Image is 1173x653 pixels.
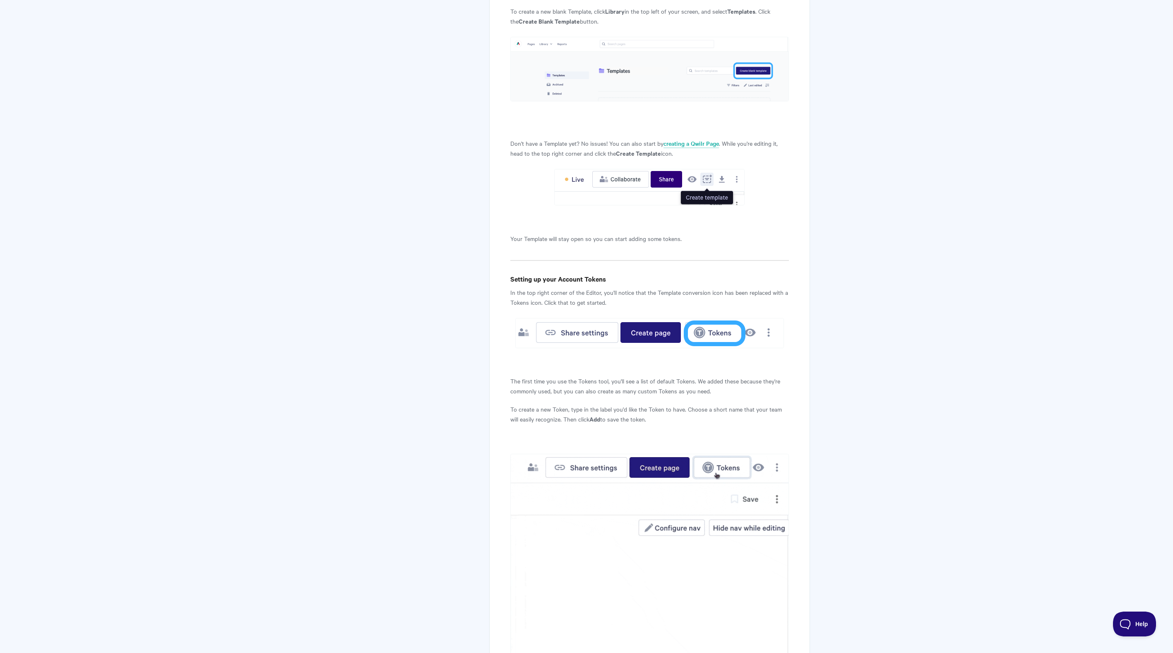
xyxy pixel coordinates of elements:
[510,234,789,243] p: Your Template will stay open so you can start adding some tokens.
[510,138,789,158] p: Don't have a Template yet? No issues! You can also start by . While you're editing it, head to th...
[510,37,789,101] img: file-FrimR715lp.png
[727,7,755,15] strong: Templates
[510,6,789,26] p: To create a new blank Template, click in the top left of your screen, and select . Click the button.
[510,376,789,396] p: The first time you use the Tokens tool, you'll see a list of default Tokens. We added these becau...
[510,287,789,307] p: In the top right corner of the Editor, you'll notice that the Template conversion icon has been r...
[510,404,789,424] p: To create a new Token, type in the label you'd like the Token to have. Choose a short name that y...
[1113,612,1156,636] iframe: Toggle Customer Support
[519,17,580,25] strong: Create Blank Template
[510,274,789,284] h4: Setting up your Account Tokens
[589,414,600,423] strong: Add
[515,318,784,348] img: file-VRYyZuURzJ.png
[616,149,661,157] strong: Create Template
[605,7,625,15] strong: Library
[663,139,719,148] a: creating a Qwilr Page
[554,169,745,205] img: file-m7XE5BCF3I.png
